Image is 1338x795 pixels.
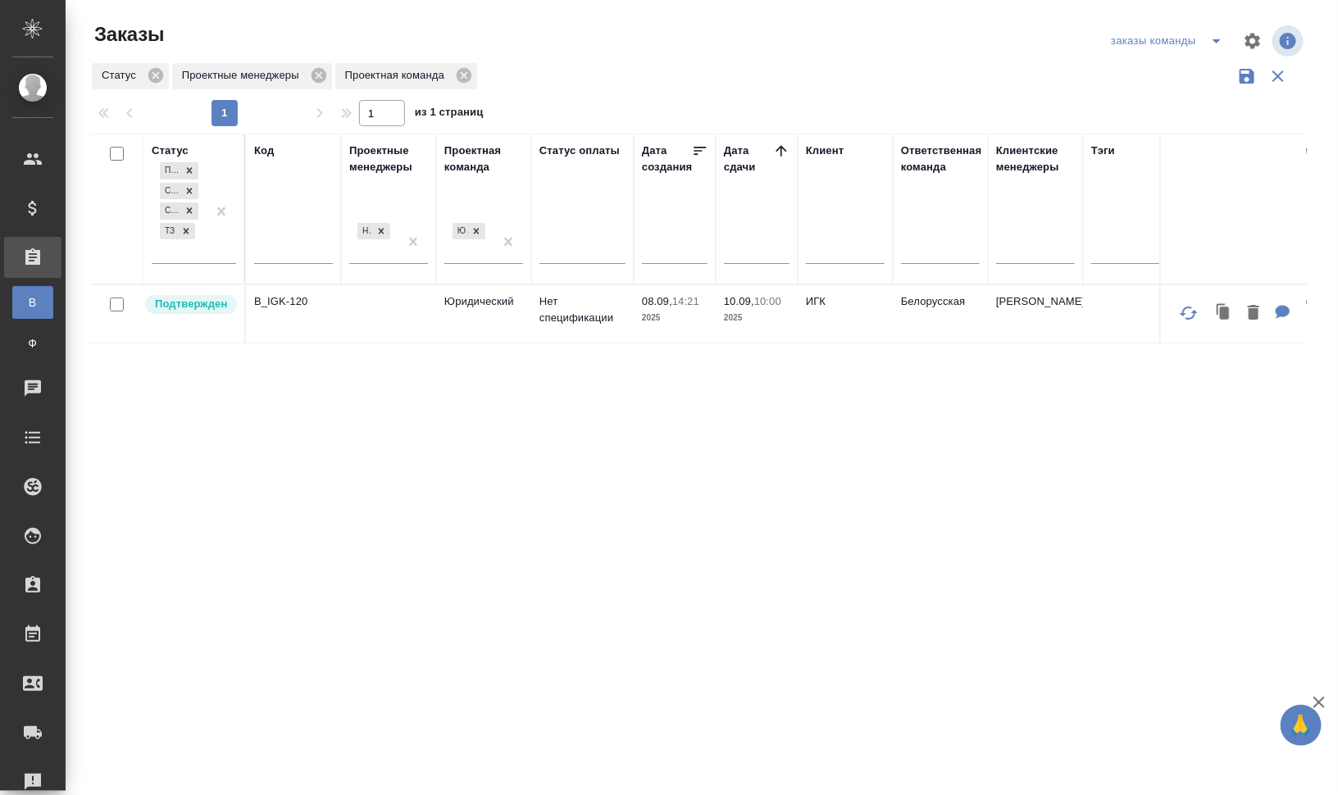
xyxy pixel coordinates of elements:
[1169,293,1208,333] button: Обновить
[1107,28,1233,54] div: split button
[893,285,988,343] td: Белорусская
[90,21,164,48] span: Заказы
[672,295,699,307] p: 14:21
[172,63,332,89] div: Проектные менеджеры
[92,63,169,89] div: Статус
[158,221,197,242] div: Подтвержден, Создан, Согласование КП, ТЗ
[415,102,484,126] span: из 1 страниц
[988,285,1083,343] td: [PERSON_NAME]
[160,162,180,179] div: Подтвержден
[724,310,790,326] p: 2025
[345,67,450,84] p: Проектная команда
[12,327,53,360] a: Ф
[806,143,844,159] div: Клиент
[1231,61,1263,92] button: Сохранить фильтры
[160,202,180,220] div: Согласование КП
[451,221,487,242] div: Юридический
[155,296,227,312] p: Подтвержден
[349,143,428,175] div: Проектные менеджеры
[20,335,45,352] span: Ф
[152,143,189,159] div: Статус
[356,221,392,242] div: Не указано
[254,293,333,310] p: B_IGK-120
[160,223,177,240] div: ТЗ
[996,143,1075,175] div: Клиентские менеджеры
[357,223,372,240] div: Не указано
[754,295,781,307] p: 10:00
[1233,21,1272,61] span: Настроить таблицу
[158,181,200,202] div: Подтвержден, Создан, Согласование КП, ТЗ
[539,143,620,159] div: Статус оплаты
[12,286,53,319] a: В
[1281,705,1322,746] button: 🙏
[1272,25,1307,57] span: Посмотреть информацию
[1263,61,1294,92] button: Сбросить фильтры
[1267,297,1299,330] button: Для КМ: к оригу
[1240,297,1267,330] button: Удалить
[453,223,467,240] div: Юридический
[102,67,142,84] p: Статус
[806,293,885,310] p: ИГК
[642,295,672,307] p: 08.09,
[1091,143,1115,159] div: Тэги
[158,201,200,221] div: Подтвержден, Создан, Согласование КП, ТЗ
[724,295,754,307] p: 10.09,
[1287,708,1315,743] span: 🙏
[901,143,982,175] div: Ответственная команда
[158,161,200,181] div: Подтвержден, Создан, Согласование КП, ТЗ
[160,183,180,200] div: Создан
[642,143,692,175] div: Дата создания
[1208,297,1240,330] button: Клонировать
[724,143,773,175] div: Дата сдачи
[642,310,708,326] p: 2025
[335,63,477,89] div: Проектная команда
[531,285,634,343] td: Нет спецификации
[20,294,45,311] span: В
[436,285,531,343] td: Юридический
[182,67,305,84] p: Проектные менеджеры
[254,143,274,159] div: Код
[143,293,236,316] div: Выставляет КМ после уточнения всех необходимых деталей и получения согласия клиента на запуск. С ...
[444,143,523,175] div: Проектная команда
